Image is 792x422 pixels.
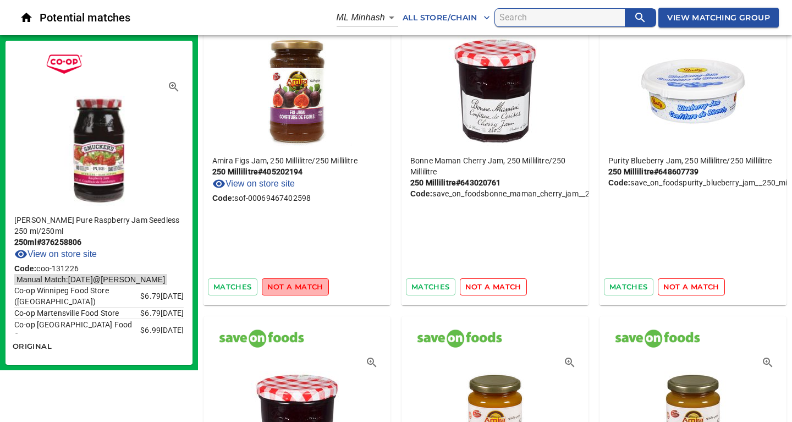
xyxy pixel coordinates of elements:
input: search [499,9,625,26]
img: save-on-foods.png [410,325,508,353]
button: search [625,9,656,26]
p: 250 Millilitre # 643020761 [410,177,580,188]
p: 250 Millilitre # 648607739 [608,166,778,177]
button: Close [13,4,40,31]
div: ML Minhash [337,9,398,26]
em: ML Minhash [337,13,385,22]
img: coop.png [14,50,112,77]
span: not a match [267,281,323,293]
button: matches [208,278,257,295]
td: [DATE] [161,285,184,308]
a: View on store site [212,177,295,190]
td: $ 6.79 [140,308,161,319]
span: not a match [663,281,719,293]
p: save_on_foodsbonne_maman_cherry_jam__250_millilitre250_millilitre [410,188,580,199]
span: matches [609,281,648,293]
img: pure raspberry jam seedless 250 ml [44,90,154,206]
img: blueberry jam [638,31,748,146]
p: sof-00069467402598 [212,193,382,204]
a: View on store site [14,248,97,261]
p: Amira Figs Jam, 250 Millilitre / 250 Millilitre [212,155,382,166]
p: coo-131226 [14,263,184,274]
b: Code: [14,264,36,273]
button: View Matching Group [658,8,779,28]
p: 250 Millilitre # 405202194 [212,166,382,177]
img: figs jam [242,31,352,146]
td: 4327 45th Street [14,319,140,342]
button: not a match [262,278,329,295]
td: [DATE] [161,308,184,319]
span: matches [213,281,252,293]
button: not a match [460,278,527,295]
button: matches [604,278,653,295]
span: not a match [465,281,521,293]
img: save-on-foods.png [608,325,706,353]
td: $ 6.79 [140,285,161,308]
img: save-on-foods.png [212,325,310,353]
span: Original [13,340,52,353]
p: [PERSON_NAME] Pure Raspberry Jam Seedless 250 ml / 250ml [14,215,184,237]
button: matches [406,278,455,295]
p: 250ml # 376258806 [14,237,184,248]
span: All Store/Chain [403,11,490,25]
span: matches [411,281,450,293]
td: $ 6.99 [140,319,161,342]
b: Code: [608,178,630,187]
td: 77 Vermillion Road [14,285,140,308]
span: Manual Match: [DATE] @ [PERSON_NAME] [14,273,167,286]
button: Original [10,338,54,355]
b: Code: [212,194,234,202]
img: cherry jam [440,31,550,146]
button: not a match [658,278,725,295]
td: 130 Centennial Drive N [14,308,140,319]
h6: Potential matches [40,9,337,26]
p: save_on_foodspurity_blueberry_jam__250_millilitre250_millilitre [608,177,778,188]
b: Code: [410,189,432,198]
p: Purity Blueberry Jam, 250 Millilitre / 250 Millilitre [608,155,778,166]
p: Bonne Maman Cherry Jam, 250 Millilitre / 250 Millilitre [410,155,580,177]
td: [DATE] [161,319,184,342]
button: All Store/Chain [398,8,494,28]
span: View Matching Group [667,11,770,25]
